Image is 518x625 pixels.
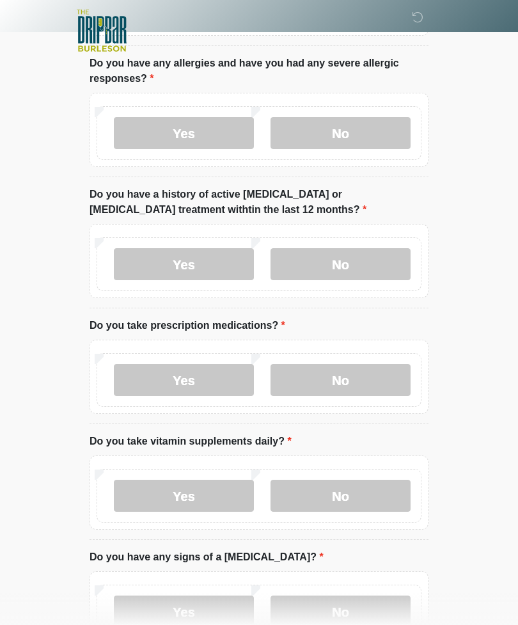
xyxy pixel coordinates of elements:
label: Yes [114,117,254,149]
label: No [271,117,411,149]
label: Do you take prescription medications? [90,318,285,333]
label: Do you have a history of active [MEDICAL_DATA] or [MEDICAL_DATA] treatment withtin the last 12 mo... [90,187,428,218]
label: No [271,364,411,396]
label: Yes [114,364,254,396]
label: Yes [114,248,254,280]
label: Do you have any signs of a [MEDICAL_DATA]? [90,550,324,565]
img: The DRIPBaR - Burleson Logo [77,10,127,52]
label: Do you have any allergies and have you had any severe allergic responses? [90,56,428,86]
label: Do you take vitamin supplements daily? [90,434,292,449]
label: Yes [114,480,254,512]
label: No [271,480,411,512]
label: No [271,248,411,280]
